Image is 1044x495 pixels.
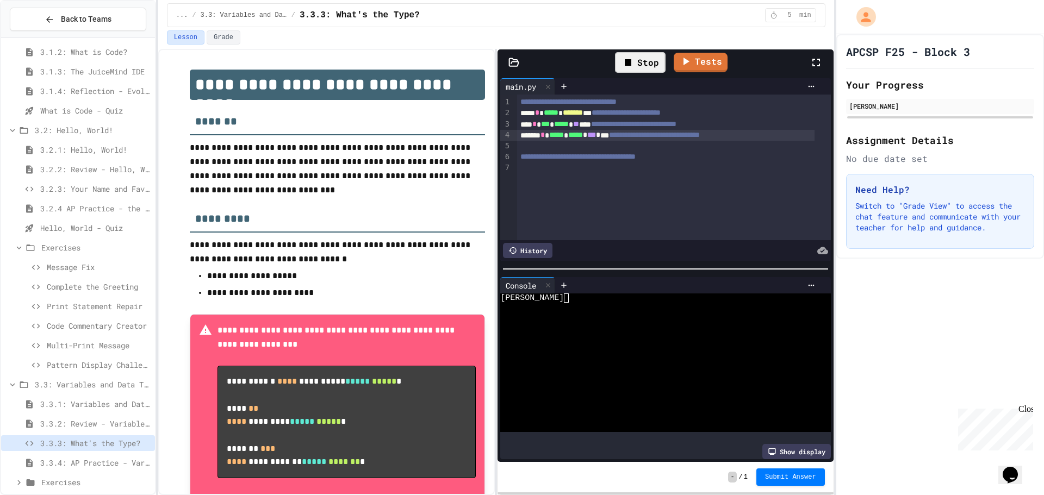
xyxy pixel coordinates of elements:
div: Stop [615,52,666,73]
p: Switch to "Grade View" to access the chat feature and communicate with your teacher for help and ... [855,200,1025,233]
span: Submit Answer [765,473,816,481]
span: 3.2: Hello, World! [35,124,151,136]
span: Back to Teams [61,14,111,25]
button: Lesson [167,30,204,45]
div: Show display [762,444,831,459]
span: Print Statement Repair [47,300,151,312]
a: Tests [674,53,728,72]
span: 3.2.2: Review - Hello, World! [40,164,151,175]
span: Complete the Greeting [47,281,151,292]
div: My Account [845,4,879,29]
span: 3.3.4: AP Practice - Variables [40,457,151,468]
div: Console [500,280,542,291]
div: Chat with us now!Close [4,4,75,69]
span: 3.1.4: Reflection - Evolving Technology [40,85,151,97]
iframe: chat widget [998,452,1033,484]
span: 3.3: Variables and Data Types [201,11,287,20]
span: 3.2.4 AP Practice - the DISPLAY Procedure [40,203,151,214]
div: 5 [500,141,511,152]
div: 7 [500,162,511,173]
span: [PERSON_NAME] [500,293,564,303]
span: 1 [744,473,748,481]
button: Grade [207,30,240,45]
div: main.py [500,81,542,92]
span: 3.3.1: Variables and Data Types [40,398,151,410]
h3: Need Help? [855,183,1025,196]
span: Code Commentary Creator [47,320,151,331]
div: No due date set [846,152,1034,165]
iframe: chat widget [954,404,1033,450]
span: Multi-Print Message [47,340,151,351]
span: / [739,473,743,481]
span: 3.2.3: Your Name and Favorite Movie [40,183,151,195]
span: 3.1.2: What is Code? [40,46,151,58]
span: ... [176,11,188,20]
span: 5 [781,11,798,20]
span: 3.3.3: What's the Type? [300,9,420,22]
span: 3.3.2: Review - Variables and Data Types [40,418,151,429]
span: / [192,11,196,20]
span: Exercises [41,242,151,253]
span: 3.1.3: The JuiceMind IDE [40,66,151,77]
div: History [503,243,552,258]
span: 3.2.1: Hello, World! [40,144,151,155]
div: 2 [500,108,511,118]
button: Submit Answer [756,468,825,486]
button: Back to Teams [10,8,146,31]
span: min [799,11,811,20]
div: main.py [500,78,555,95]
div: 4 [500,130,511,141]
div: Console [500,277,555,293]
h2: Your Progress [846,77,1034,92]
div: 3 [500,119,511,130]
span: Exercises [41,477,151,488]
h2: Assignment Details [846,133,1034,148]
span: What is Code - Quiz [40,105,151,116]
span: Hello, World - Quiz [40,222,151,234]
span: Message Fix [47,261,151,273]
span: - [728,472,736,483]
span: / [291,11,295,20]
span: 3.3.3: What's the Type? [40,437,151,449]
span: Pattern Display Challenge [47,359,151,371]
span: 3.3: Variables and Data Types [35,379,151,390]
div: [PERSON_NAME] [849,101,1031,111]
div: 6 [500,152,511,162]
div: 1 [500,97,511,108]
h1: APCSP F25 - Block 3 [846,44,970,59]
